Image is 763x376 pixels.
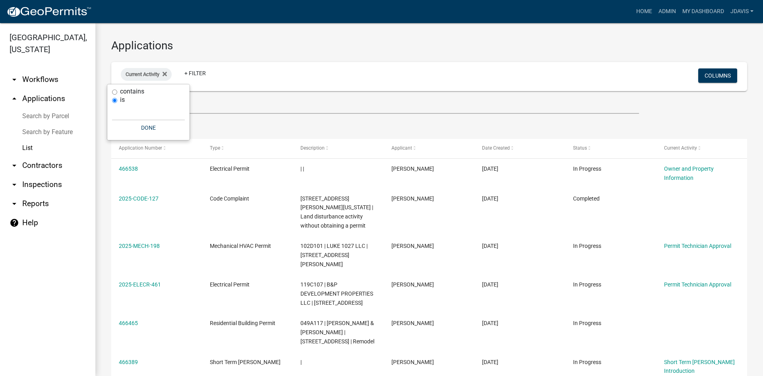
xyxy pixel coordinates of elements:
[664,243,731,249] a: Permit Technician Approval
[10,161,19,170] i: arrow_drop_down
[573,281,601,288] span: In Progress
[474,139,565,158] datatable-header-cell: Date Created
[10,218,19,228] i: help
[391,281,434,288] span: Lu Collis
[573,195,600,202] span: Completed
[210,145,220,151] span: Type
[202,139,293,158] datatable-header-cell: Type
[482,195,498,202] span: 08/20/2025
[210,320,275,326] span: Residential Building Permit
[300,243,368,267] span: 102D101 | LUKE 1027 LLC | 2189 Clotfelter Road
[210,359,281,365] span: Short Term Rental Registration
[119,359,138,365] a: 466389
[573,320,601,326] span: In Progress
[210,243,271,249] span: Mechanical HVAC Permit
[482,166,498,172] span: 08/20/2025
[119,281,161,288] a: 2025-ELECR-461
[698,68,737,83] button: Columns
[111,97,639,114] input: Search for applications
[119,166,138,172] a: 466538
[565,139,656,158] datatable-header-cell: Status
[300,166,304,172] span: | |
[126,71,159,77] span: Current Activity
[391,166,434,172] span: Jason Minchey
[664,145,697,151] span: Current Activity
[111,139,202,158] datatable-header-cell: Application Number
[210,281,250,288] span: Electrical Permit
[573,145,587,151] span: Status
[293,139,384,158] datatable-header-cell: Description
[655,4,679,19] a: Admin
[664,359,735,374] a: Short Term [PERSON_NAME] Introduction
[633,4,655,19] a: Home
[119,145,162,151] span: Application Number
[482,145,510,151] span: Date Created
[111,39,747,53] h3: Applications
[178,66,212,80] a: + Filter
[210,195,249,202] span: Code Complaint
[482,281,498,288] span: 08/20/2025
[482,359,498,365] span: 08/19/2025
[10,180,19,189] i: arrow_drop_down
[119,195,159,202] a: 2025-CODE-127
[664,166,714,181] a: Owner and Property Information
[210,166,250,172] span: Electrical Permit
[391,145,412,151] span: Applicant
[391,195,434,202] span: Anthony Smith
[573,359,601,365] span: In Progress
[120,97,125,103] label: is
[300,281,373,306] span: 119C107 | B&P DEVELOPMENT PROPERTIES LLC | 667 Greensboro Rd
[119,320,138,326] a: 466465
[391,243,434,249] span: Joseph Hale III
[573,243,601,249] span: In Progress
[391,359,434,365] span: Richard Basila
[656,139,747,158] datatable-header-cell: Current Activity
[120,88,144,95] label: contains
[573,166,601,172] span: In Progress
[482,243,498,249] span: 08/20/2025
[10,199,19,208] i: arrow_drop_down
[119,243,160,249] a: 2025-MECH-198
[482,320,498,326] span: 08/19/2025
[384,139,475,158] datatable-header-cell: Applicant
[727,4,757,19] a: jdavis
[10,94,19,103] i: arrow_drop_up
[112,121,185,135] button: Done
[300,359,302,365] span: |
[679,4,727,19] a: My Dashboard
[10,75,19,84] i: arrow_drop_down
[300,320,374,345] span: 049A117 | HARRIS ROBERT & FELICIA SMITH | 291 LOBLOLLY DR | Remodel
[300,195,373,229] span: 3150 Carter Lane Kissimmee Florida 34746 | Land disturbance activity without obtaining a permit
[664,281,731,288] a: Permit Technician Approval
[300,145,325,151] span: Description
[391,320,434,326] span: Robert Harris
